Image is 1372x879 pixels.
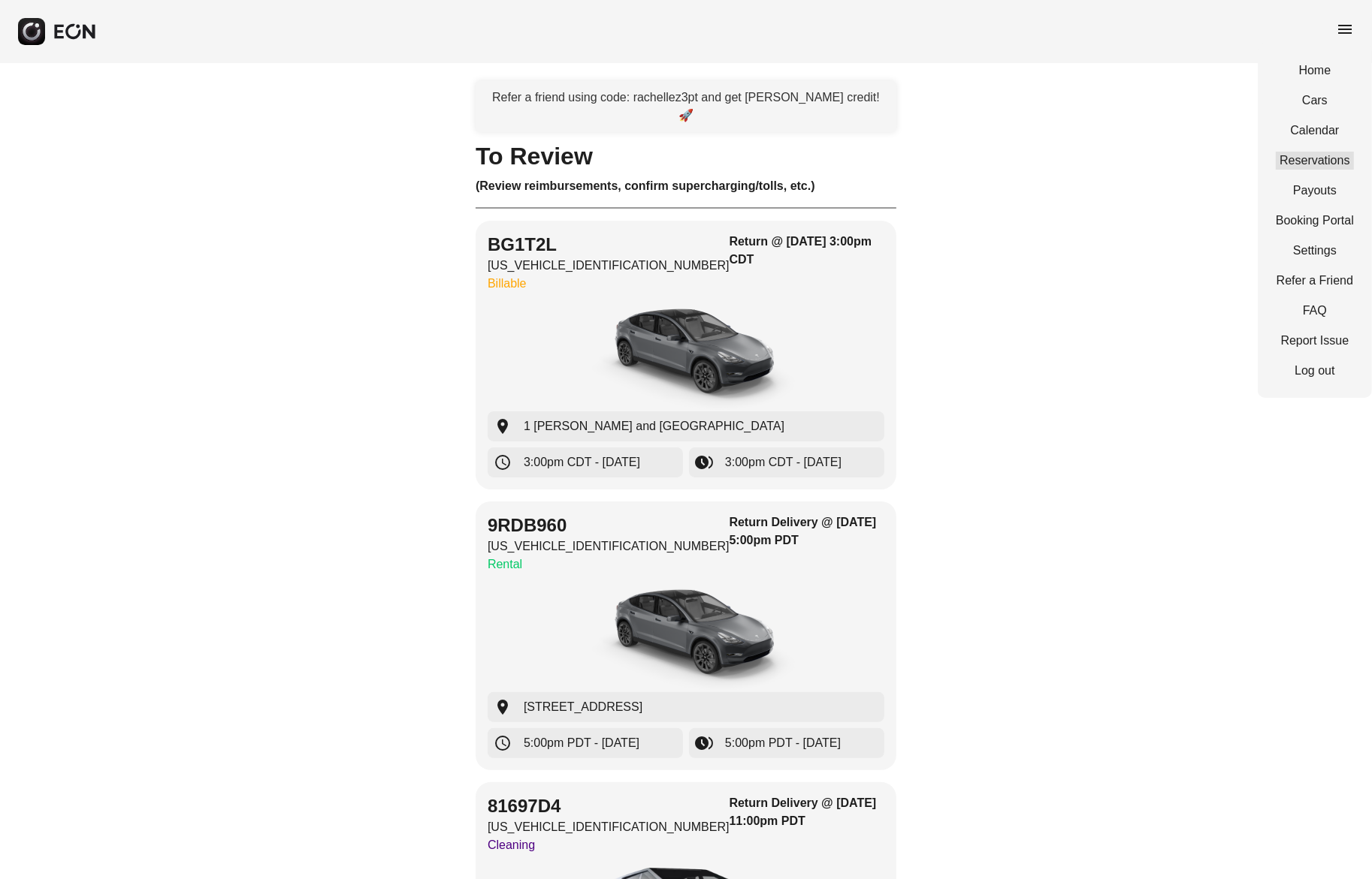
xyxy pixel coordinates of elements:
p: [US_VEHICLE_IDENTIFICATION_NUMBER] [488,537,730,555]
span: 1 [PERSON_NAME] and [GEOGRAPHIC_DATA] [524,417,784,435]
img: car [573,299,799,411]
span: menu [1336,20,1354,38]
span: schedule [494,453,512,471]
a: Payouts [1276,182,1354,200]
p: Cleaning [488,836,730,854]
button: 9RDB960[US_VEHICLE_IDENTIFICATION_NUMBER]RentalReturn Delivery @ [DATE] 5:00pm PDTcar[STREET_ADDR... [476,501,896,770]
a: Log out [1276,362,1354,380]
h1: To Review [476,147,896,165]
a: Cars [1276,92,1354,110]
span: browse_gallery [695,453,713,471]
span: [STREET_ADDRESS] [524,698,642,716]
p: Billable [488,275,730,293]
a: FAQ [1276,302,1354,320]
a: Refer a friend using code: rachellez3pt and get [PERSON_NAME] credit! 🚀 [476,81,896,132]
p: [US_VEHICLE_IDENTIFICATION_NUMBER] [488,818,730,836]
h3: (Review reimbursements, confirm supercharging/tolls, etc.) [476,177,896,195]
h2: BG1T2L [488,233,730,257]
a: Home [1276,62,1354,80]
a: Settings [1276,242,1354,260]
h3: Return Delivery @ [DATE] 11:00pm PDT [730,794,884,830]
h3: Return @ [DATE] 3:00pm CDT [730,233,884,269]
h2: 81697D4 [488,794,730,818]
p: [US_VEHICLE_IDENTIFICATION_NUMBER] [488,257,730,275]
a: Reservations [1276,152,1354,170]
span: location_on [494,698,512,716]
p: Rental [488,555,730,573]
button: BG1T2L[US_VEHICLE_IDENTIFICATION_NUMBER]BillableReturn @ [DATE] 3:00pm CDTcar1 [PERSON_NAME] and ... [476,221,896,489]
span: 3:00pm CDT - [DATE] [725,453,842,471]
h2: 9RDB960 [488,513,730,537]
a: Report Issue [1276,332,1354,350]
span: location_on [494,417,512,435]
span: 5:00pm PDT - [DATE] [524,734,639,752]
a: Booking Portal [1276,212,1354,230]
span: browse_gallery [695,734,713,752]
span: 5:00pm PDT - [DATE] [725,734,841,752]
img: car [573,579,799,692]
span: schedule [494,734,512,752]
span: 3:00pm CDT - [DATE] [524,453,640,471]
a: Calendar [1276,122,1354,140]
h3: Return Delivery @ [DATE] 5:00pm PDT [730,513,884,549]
a: Refer a Friend [1276,272,1354,290]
